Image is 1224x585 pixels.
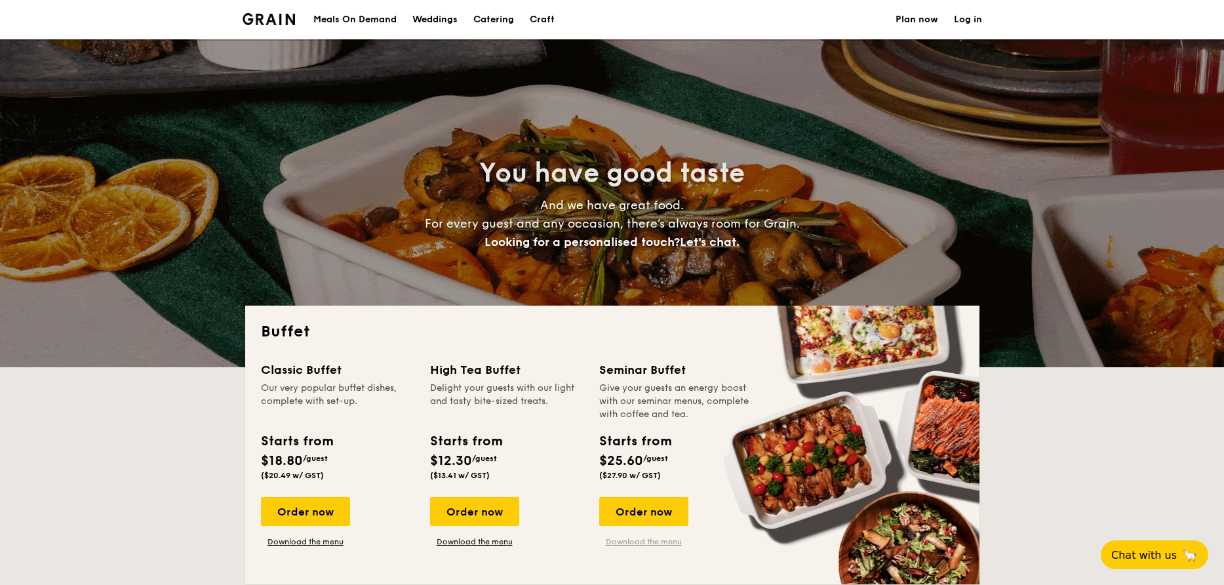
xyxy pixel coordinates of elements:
[430,382,583,421] div: Delight your guests with our light and tasty bite-sized treats.
[599,536,688,547] a: Download the menu
[599,497,688,526] div: Order now
[599,361,753,379] div: Seminar Buffet
[1111,549,1177,561] span: Chat with us
[472,454,497,463] span: /guest
[484,235,680,249] span: Looking for a personalised touch?
[261,432,332,451] div: Starts from
[261,471,324,480] span: ($20.49 w/ GST)
[243,13,296,25] a: Logotype
[430,536,519,547] a: Download the menu
[261,497,350,526] div: Order now
[643,454,668,463] span: /guest
[599,382,753,421] div: Give your guests an energy boost with our seminar menus, complete with coffee and tea.
[261,536,350,547] a: Download the menu
[261,361,414,379] div: Classic Buffet
[430,432,502,451] div: Starts from
[479,157,745,189] span: You have good taste
[1101,540,1208,569] button: Chat with us🦙
[430,361,583,379] div: High Tea Buffet
[430,471,490,480] span: ($13.41 w/ GST)
[430,497,519,526] div: Order now
[261,453,303,469] span: $18.80
[430,453,472,469] span: $12.30
[599,432,671,451] div: Starts from
[261,382,414,421] div: Our very popular buffet dishes, complete with set-up.
[599,471,661,480] span: ($27.90 w/ GST)
[243,13,296,25] img: Grain
[680,235,740,249] span: Let's chat.
[1182,548,1198,563] span: 🦙
[261,321,964,342] h2: Buffet
[599,453,643,469] span: $25.60
[425,198,800,249] span: And we have great food. For every guest and any occasion, there’s always room for Grain.
[303,454,328,463] span: /guest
